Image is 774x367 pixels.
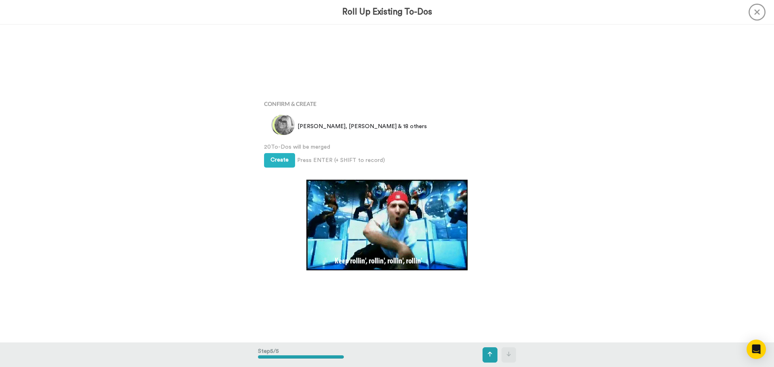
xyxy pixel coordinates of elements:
h3: Roll Up Existing To-Dos [342,7,432,17]
h4: Confirm & Create [264,101,510,107]
img: 6EEDSeh.gif [306,180,468,270]
button: Create [264,153,295,168]
div: Step 5 / 5 [258,343,344,367]
div: Open Intercom Messenger [747,340,766,359]
img: 78c56bb0-fd8b-4380-a2df-0096b99faf2e.jpg [275,115,295,135]
span: Press ENTER (+ SHIFT to record) [297,156,385,164]
span: 20 To-Dos will be merged [264,143,510,151]
span: [PERSON_NAME], [PERSON_NAME] & 18 others [298,122,427,131]
img: d8f6dc85-b2b5-4c96-8fba-22adebf68a1b.jpg [271,115,291,135]
span: Create [270,157,289,163]
img: al.png [273,115,293,135]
